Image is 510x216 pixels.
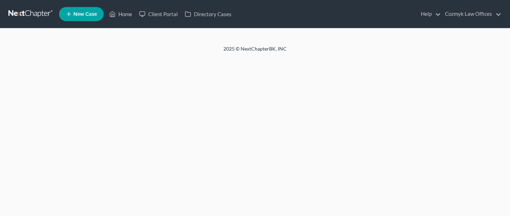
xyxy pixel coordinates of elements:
[106,8,136,20] a: Home
[442,8,501,20] a: Cozmyk Law Offices
[55,45,455,58] div: 2025 © NextChapterBK, INC
[417,8,441,20] a: Help
[136,8,181,20] a: Client Portal
[181,8,235,20] a: Directory Cases
[59,7,104,21] new-legal-case-button: New Case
